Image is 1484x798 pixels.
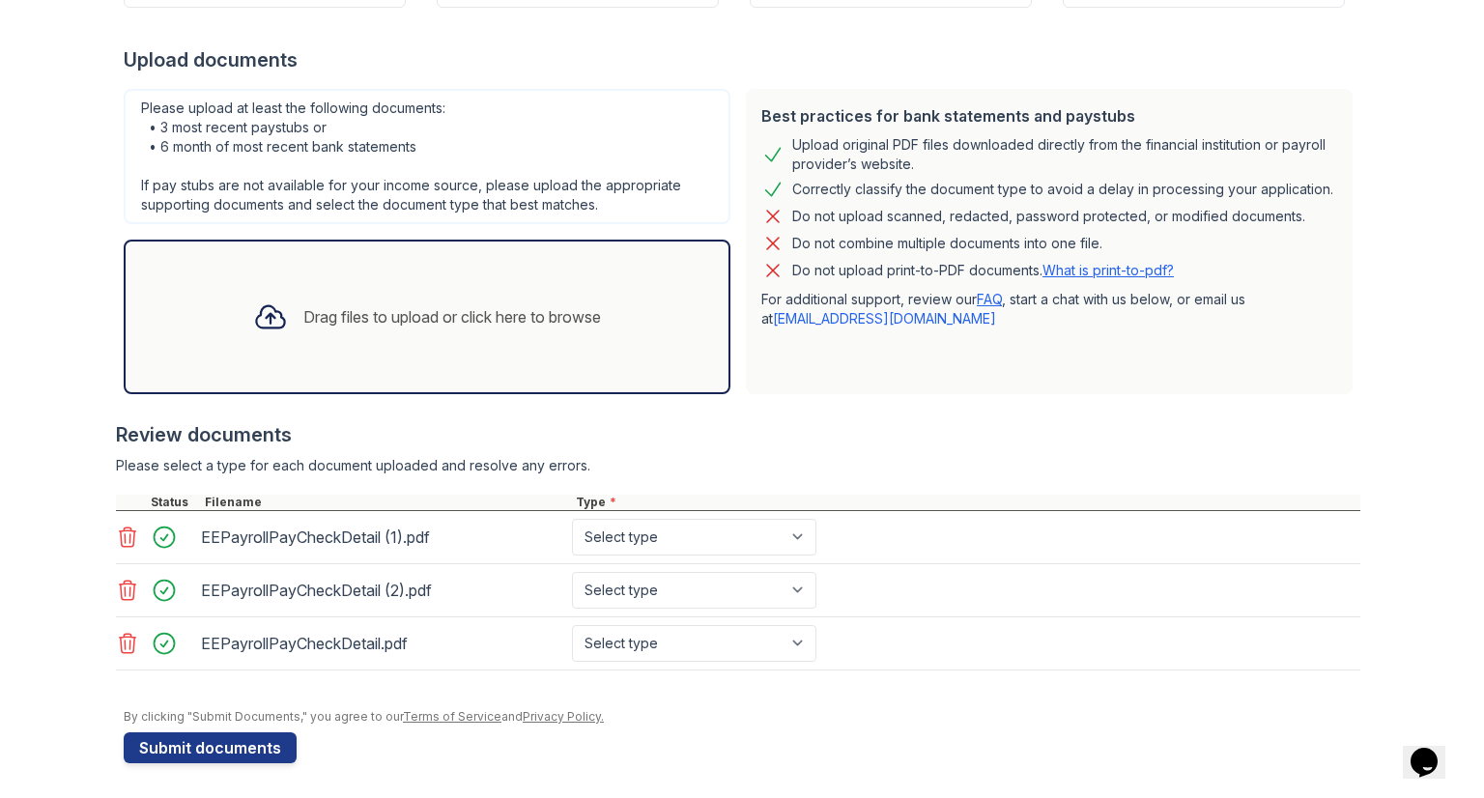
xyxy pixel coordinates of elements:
div: Upload documents [124,46,1360,73]
div: Do not upload scanned, redacted, password protected, or modified documents. [792,205,1305,228]
div: Status [147,495,201,510]
div: Drag files to upload or click here to browse [303,305,601,328]
div: Upload original PDF files downloaded directly from the financial institution or payroll provider’... [792,135,1337,174]
p: For additional support, review our , start a chat with us below, or email us at [761,290,1337,328]
div: EEPayrollPayCheckDetail (1).pdf [201,522,564,553]
iframe: chat widget [1403,721,1465,779]
p: Do not upload print-to-PDF documents. [792,261,1174,280]
div: Do not combine multiple documents into one file. [792,232,1102,255]
div: Please select a type for each document uploaded and resolve any errors. [116,456,1360,475]
div: Review documents [116,421,1360,448]
a: Privacy Policy. [523,709,604,724]
div: Type [572,495,1360,510]
div: Filename [201,495,572,510]
div: EEPayrollPayCheckDetail (2).pdf [201,575,564,606]
a: Terms of Service [403,709,501,724]
a: What is print-to-pdf? [1042,262,1174,278]
div: Best practices for bank statements and paystubs [761,104,1337,128]
button: Submit documents [124,732,297,763]
div: EEPayrollPayCheckDetail.pdf [201,628,564,659]
a: FAQ [977,291,1002,307]
div: Correctly classify the document type to avoid a delay in processing your application. [792,178,1333,201]
div: Please upload at least the following documents: • 3 most recent paystubs or • 6 month of most rec... [124,89,730,224]
div: By clicking "Submit Documents," you agree to our and [124,709,1360,725]
a: [EMAIL_ADDRESS][DOMAIN_NAME] [773,310,996,327]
